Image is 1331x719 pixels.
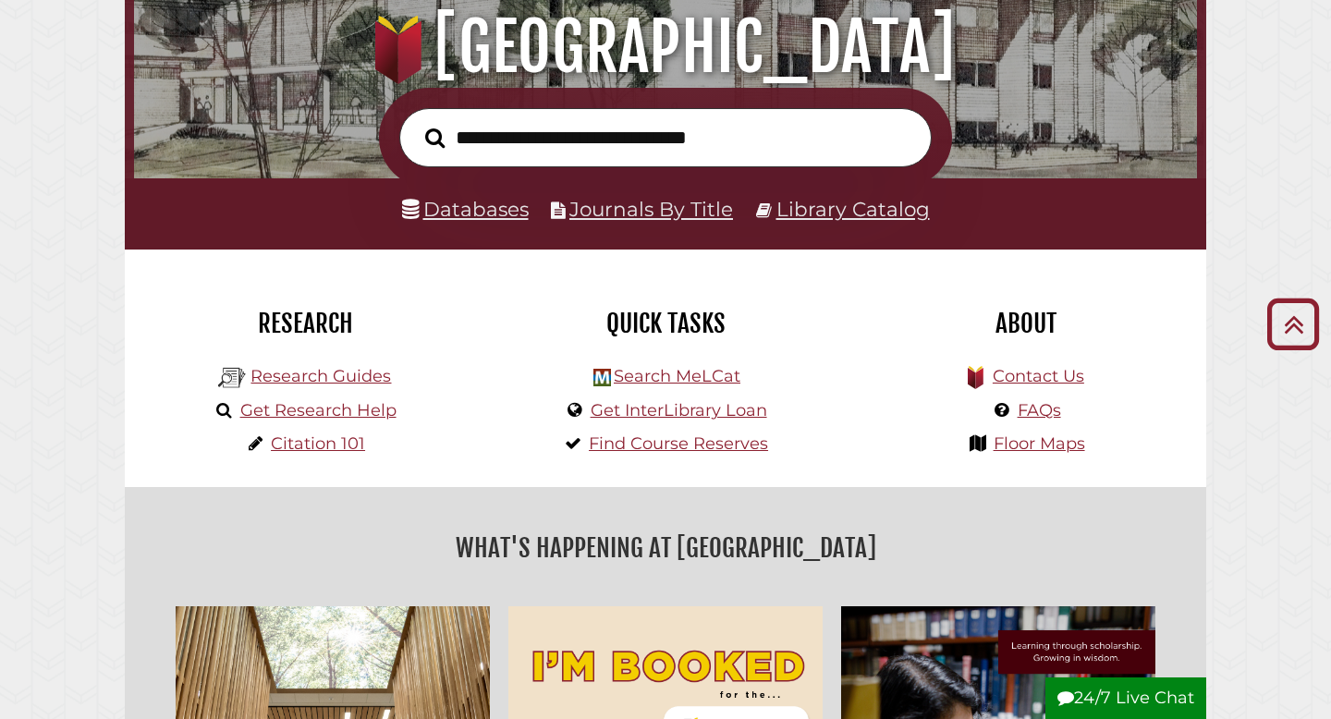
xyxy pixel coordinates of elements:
h2: Research [139,308,471,339]
img: Hekman Library Logo [593,369,611,386]
h2: What's Happening at [GEOGRAPHIC_DATA] [139,527,1192,569]
h2: Quick Tasks [499,308,832,339]
h1: [GEOGRAPHIC_DATA] [154,6,1178,88]
button: Search [416,123,454,153]
h2: About [860,308,1192,339]
a: Get InterLibrary Loan [591,400,767,420]
img: Hekman Library Logo [218,364,246,392]
a: Floor Maps [994,433,1085,454]
a: Journals By Title [569,197,733,221]
a: Library Catalog [776,197,930,221]
a: FAQs [1018,400,1061,420]
a: Find Course Reserves [589,433,768,454]
a: Citation 101 [271,433,365,454]
a: Research Guides [250,366,391,386]
a: Databases [402,197,529,221]
a: Search MeLCat [614,366,740,386]
i: Search [425,127,445,148]
a: Back to Top [1260,309,1326,339]
a: Get Research Help [240,400,397,420]
a: Contact Us [993,366,1084,386]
